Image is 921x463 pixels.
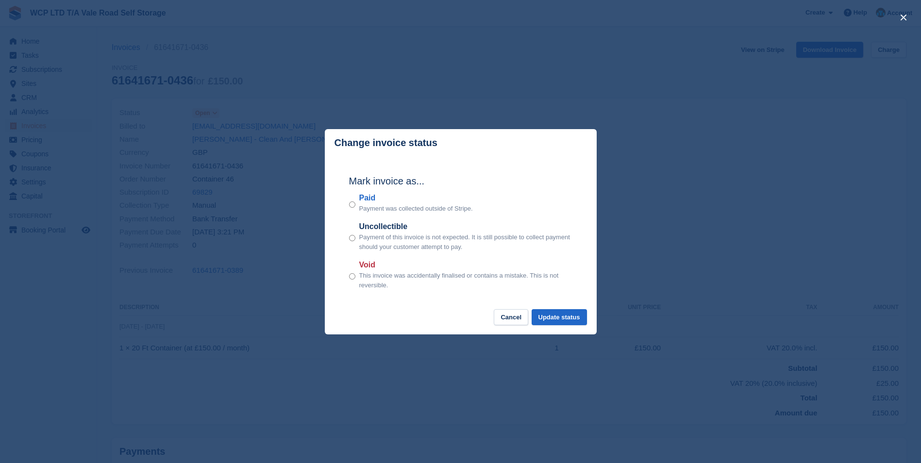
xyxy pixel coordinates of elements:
label: Paid [359,192,473,204]
label: Uncollectible [359,221,572,232]
p: This invoice was accidentally finalised or contains a mistake. This is not reversible. [359,271,572,290]
h2: Mark invoice as... [349,174,572,188]
button: Update status [532,309,587,325]
p: Payment was collected outside of Stripe. [359,204,473,214]
button: close [896,10,911,25]
p: Payment of this invoice is not expected. It is still possible to collect payment should your cust... [359,232,572,251]
p: Change invoice status [335,137,437,149]
button: Cancel [494,309,528,325]
label: Void [359,259,572,271]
